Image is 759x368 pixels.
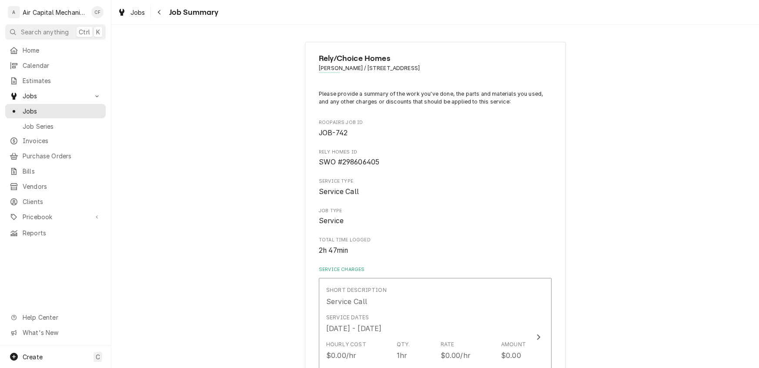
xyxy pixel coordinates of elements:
[5,149,106,163] a: Purchase Orders
[441,350,471,361] div: $0.00/hr
[23,151,101,161] span: Purchase Orders
[5,325,106,340] a: Go to What's New
[5,24,106,40] button: Search anythingCtrlK
[326,296,367,307] div: Service Call
[501,341,526,348] div: Amount
[319,119,552,126] span: Roopairs Job ID
[23,136,101,145] span: Invoices
[23,197,101,206] span: Clients
[319,237,552,244] span: Total Time Logged
[96,27,100,37] span: K
[319,178,552,197] div: Service Type
[319,157,552,167] span: Rely Homes ID
[153,5,167,19] button: Navigate back
[5,134,106,148] a: Invoices
[319,187,359,196] span: Service Call
[319,217,344,225] span: Service
[79,27,90,37] span: Ctrl
[319,246,348,254] span: 2h 47min
[319,149,552,156] span: Rely Homes ID
[91,6,104,18] div: CF
[5,89,106,103] a: Go to Jobs
[319,90,552,106] p: Please provide a summary of the work you've done, the parts and materials you used, and any other...
[23,91,88,100] span: Jobs
[326,350,356,361] div: $0.00/hr
[319,128,552,138] span: Roopairs Job ID
[23,46,101,55] span: Home
[326,314,369,321] div: Service Dates
[319,187,552,197] span: Service Type
[319,245,552,256] span: Total Time Logged
[5,119,106,134] a: Job Series
[5,74,106,88] a: Estimates
[8,6,20,18] div: A
[319,129,348,137] span: JOB-742
[319,237,552,255] div: Total Time Logged
[23,61,101,70] span: Calendar
[23,167,101,176] span: Bills
[326,323,381,334] div: [DATE] - [DATE]
[319,53,552,79] div: Client Information
[23,353,43,361] span: Create
[23,228,101,238] span: Reports
[5,164,106,178] a: Bills
[5,194,106,209] a: Clients
[5,179,106,194] a: Vendors
[5,43,106,57] a: Home
[326,286,387,294] div: Short Description
[23,122,101,131] span: Job Series
[441,341,455,348] div: Rate
[114,5,149,20] a: Jobs
[5,210,106,224] a: Go to Pricebook
[397,350,407,361] div: 1hr
[326,341,366,348] div: Hourly Cost
[23,313,100,322] span: Help Center
[23,107,101,116] span: Jobs
[319,119,552,138] div: Roopairs Job ID
[167,7,219,18] span: Job Summary
[5,226,106,240] a: Reports
[23,8,87,17] div: Air Capital Mechanical
[5,310,106,325] a: Go to Help Center
[96,352,100,361] span: C
[21,27,69,37] span: Search anything
[319,53,552,64] span: Name
[319,207,552,214] span: Job Type
[397,341,410,348] div: Qty.
[91,6,104,18] div: Charles Faure's Avatar
[501,350,521,361] div: $0.00
[23,212,88,221] span: Pricebook
[5,104,106,118] a: Jobs
[319,216,552,226] span: Job Type
[23,76,101,85] span: Estimates
[23,182,101,191] span: Vendors
[319,149,552,167] div: Rely Homes ID
[319,64,552,72] span: Address
[23,328,100,337] span: What's New
[130,8,145,17] span: Jobs
[5,58,106,73] a: Calendar
[319,207,552,226] div: Job Type
[319,178,552,185] span: Service Type
[319,266,552,273] label: Service Charges
[319,158,379,166] span: SWO #298606405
